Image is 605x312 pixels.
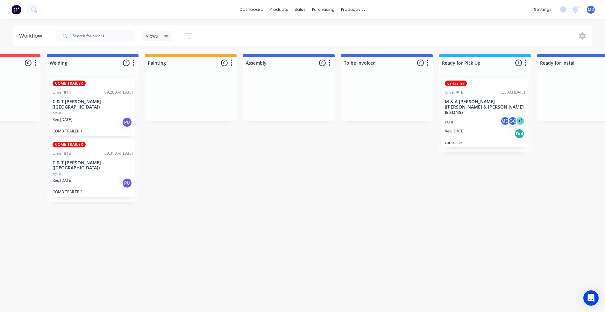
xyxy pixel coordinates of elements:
div: 09:26 AM [DATE] [104,89,133,95]
div: PU [122,117,132,127]
p: car trailer [445,140,525,145]
div: productivity [338,5,369,14]
div: GC [508,116,517,126]
div: cartrailer [445,81,467,86]
div: COMB TRAILER [53,81,86,86]
div: 09:31 AM [DATE] [104,151,133,156]
div: MD [500,116,510,126]
p: M & A [PERSON_NAME] ([PERSON_NAME] & [PERSON_NAME] & SONS) [445,99,525,115]
a: dashboard [237,5,267,14]
div: 11:38 AM [DATE] [497,89,525,95]
div: + 1 [516,116,525,126]
p: PO # [445,119,453,125]
p: COMB TRAILER 1 [53,129,133,133]
div: Order #18 [445,89,463,95]
p: PO # [53,172,61,178]
div: PU [122,178,132,188]
div: Order #14 [53,89,71,95]
p: PO # [53,111,61,117]
p: Req. [DATE] [53,117,72,123]
p: Req. [DATE] [445,128,465,134]
input: Search for orders... [73,30,136,42]
span: Views [146,32,158,39]
div: products [267,5,291,14]
p: C & T [PERSON_NAME] - ([GEOGRAPHIC_DATA]) [53,160,133,171]
div: COMB TRAILEROrder #1409:26 AM [DATE]C & T [PERSON_NAME] - ([GEOGRAPHIC_DATA])PO #Req.[DATE]PUCOMB... [50,78,135,136]
div: Workflow [19,32,45,40]
div: cartrailerOrder #1811:38 AM [DATE]M & A [PERSON_NAME] ([PERSON_NAME] & [PERSON_NAME] & SONS)PO #M... [442,78,528,147]
p: C & T [PERSON_NAME] - ([GEOGRAPHIC_DATA]) [53,99,133,110]
div: purchasing [309,5,338,14]
div: settings [531,5,555,14]
div: COMB TRAILER [53,142,86,147]
p: Req. [DATE] [53,178,72,183]
span: MD [588,7,594,12]
img: Factory [11,5,21,14]
div: sales [291,5,309,14]
div: COMB TRAILEROrder #1509:31 AM [DATE]C & T [PERSON_NAME] - ([GEOGRAPHIC_DATA])PO #Req.[DATE]PUCOMB... [50,139,135,197]
div: Order #15 [53,151,71,156]
div: Open Intercom Messenger [583,290,599,306]
p: COMB TRAILER 2 [53,189,133,194]
div: Del [514,129,524,139]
